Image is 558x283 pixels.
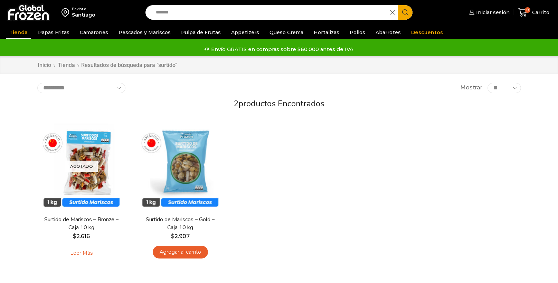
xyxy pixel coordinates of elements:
[525,7,530,13] span: 0
[65,160,98,172] p: Agotado
[76,26,112,39] a: Camarones
[178,26,224,39] a: Pulpa de Frutas
[372,26,404,39] a: Abarrotes
[398,5,413,20] button: Search button
[310,26,343,39] a: Hortalizas
[57,61,75,69] a: Tienda
[73,233,76,240] span: $
[37,61,51,69] a: Inicio
[153,246,208,258] a: Agregar al carrito: “Surtido de Mariscos - Gold - Caja 10 kg”
[171,233,174,240] span: $
[171,233,190,240] bdi: 2.907
[408,26,446,39] a: Descuentos
[72,11,95,18] div: Santiago
[37,61,177,69] nav: Breadcrumb
[467,6,510,19] a: Iniciar sesión
[115,26,174,39] a: Pescados y Mariscos
[81,62,177,68] h1: Resultados de búsqueda para “surtido”
[234,98,238,109] span: 2
[474,9,510,16] span: Iniciar sesión
[517,4,551,21] a: 0 Carrito
[6,26,31,39] a: Tienda
[73,233,90,240] bdi: 2.616
[266,26,307,39] a: Queso Crema
[530,9,549,16] span: Carrito
[346,26,369,39] a: Pollos
[238,98,324,109] span: productos encontrados
[35,26,73,39] a: Papas Fritas
[140,216,220,232] a: Surtido de Mariscos – Gold – Caja 10 kg
[72,7,95,11] div: Enviar a
[62,7,72,18] img: address-field-icon.svg
[41,216,121,232] a: Surtido de Mariscos – Bronze – Caja 10 kg
[59,246,103,260] a: Leé más sobre “Surtido de Mariscos - Bronze - Caja 10 kg”
[460,84,482,92] span: Mostrar
[37,83,125,93] select: Pedido de la tienda
[228,26,263,39] a: Appetizers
